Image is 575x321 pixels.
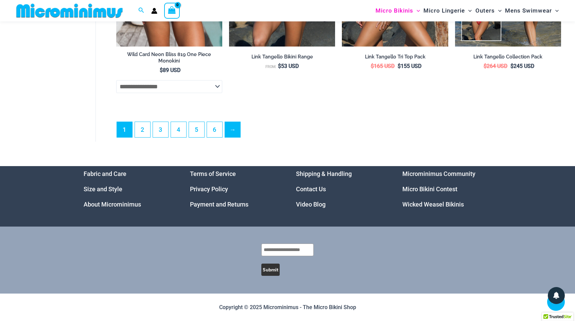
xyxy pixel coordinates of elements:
a: Account icon link [151,8,157,14]
a: Search icon link [138,6,144,15]
a: Size and Style [84,185,122,193]
a: Link Tangello Collection Pack [455,54,561,63]
a: Micro BikinisMenu ToggleMenu Toggle [374,2,422,19]
a: Shipping & Handling [296,170,352,177]
h2: Link Tangello Tri Top Pack [342,54,448,60]
a: Terms of Service [190,170,236,177]
a: Page 5 [189,122,204,137]
span: Outers [475,2,495,19]
a: Privacy Policy [190,185,228,193]
span: Menu Toggle [495,2,502,19]
button: Submit [261,264,280,276]
a: OutersMenu ToggleMenu Toggle [474,2,503,19]
span: $ [160,67,163,73]
h2: Link Tangello Collection Pack [455,54,561,60]
img: MM SHOP LOGO FLAT [14,3,125,18]
span: Micro Bikinis [376,2,413,19]
a: Fabric and Care [84,170,126,177]
a: Link Tangello Bikini Range [229,54,335,63]
bdi: 245 USD [510,63,534,69]
nav: Site Navigation [373,1,561,20]
a: → [225,122,240,137]
a: Payment and Returns [190,201,248,208]
h2: Wild Card Neon Bliss 819 One Piece Monokini [116,51,222,64]
a: Wicked Weasel Bikinis [402,201,464,208]
bdi: 89 USD [160,67,180,73]
bdi: 155 USD [398,63,421,69]
span: From: [265,65,276,69]
span: Page 1 [117,122,132,137]
a: Page 6 [207,122,222,137]
span: Menu Toggle [413,2,420,19]
aside: Footer Widget 2 [190,166,279,212]
span: Mens Swimwear [505,2,552,19]
a: Page 3 [153,122,168,137]
span: Menu Toggle [465,2,472,19]
a: Mens SwimwearMenu ToggleMenu Toggle [503,2,560,19]
a: Micro LingerieMenu ToggleMenu Toggle [422,2,473,19]
nav: Menu [84,166,173,212]
span: Menu Toggle [552,2,559,19]
a: Wild Card Neon Bliss 819 One Piece Monokini [116,51,222,67]
aside: Footer Widget 4 [402,166,492,212]
a: View Shopping Cart, empty [164,3,180,18]
bdi: 53 USD [278,63,299,69]
a: Contact Us [296,185,326,193]
h2: Link Tangello Bikini Range [229,54,335,60]
p: Copyright © 2025 Microminimus - The Micro Bikini Shop [84,302,491,313]
bdi: 165 USD [371,63,395,69]
bdi: 264 USD [484,63,507,69]
aside: Footer Widget 3 [296,166,385,212]
aside: Footer Widget 1 [84,166,173,212]
a: Microminimus Community [402,170,475,177]
a: Page 2 [135,122,150,137]
span: $ [484,63,487,69]
nav: Menu [190,166,279,212]
a: Micro Bikini Contest [402,185,457,193]
nav: Menu [402,166,492,212]
a: Page 4 [171,122,186,137]
span: $ [398,63,401,69]
span: $ [371,63,374,69]
nav: Menu [296,166,385,212]
span: Micro Lingerie [423,2,465,19]
span: $ [278,63,281,69]
a: Link Tangello Tri Top Pack [342,54,448,63]
a: Video Blog [296,201,326,208]
nav: Product Pagination [116,122,561,141]
a: About Microminimus [84,201,141,208]
span: $ [510,63,513,69]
